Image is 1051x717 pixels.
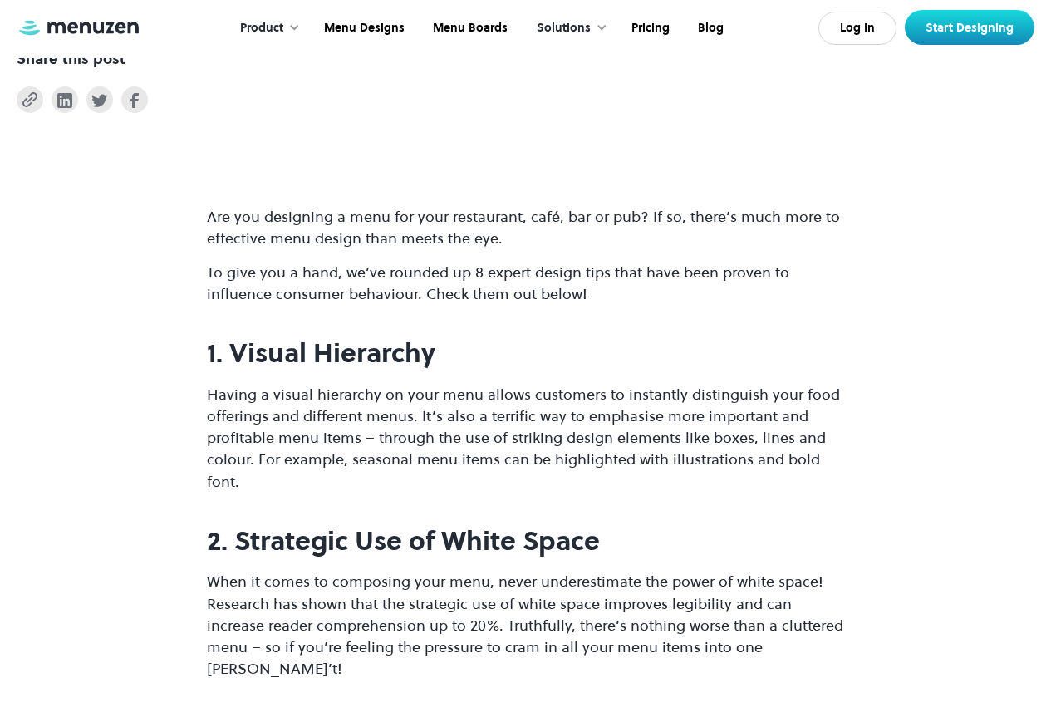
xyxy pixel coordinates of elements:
strong: 1. Visual Hierarchy [207,335,435,371]
p: To give you a hand, we’ve rounded up 8 expert design tips that have been proven to influence cons... [207,262,845,305]
p: Having a visual hierarchy on your menu allows customers to instantly distinguish your food offeri... [207,384,845,492]
a: Menu Designs [308,2,417,54]
div: Solutions [537,19,591,37]
p: When it comes to composing your menu, never underestimate the power of white space! Research has ... [207,571,845,679]
div: Product [240,19,283,37]
a: Blog [682,2,736,54]
div: Share this post [17,47,125,70]
div: Product [223,2,308,54]
a: Pricing [616,2,682,54]
div: Solutions [520,2,616,54]
a: Log In [818,12,896,45]
strong: 2. Strategic Use of White Space [207,523,600,559]
a: Menu Boards [417,2,520,54]
p: Are you designing a menu for your restaurant, café, bar or pub? If so, there’s much more to effec... [207,206,845,249]
a: Start Designing [905,10,1034,45]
